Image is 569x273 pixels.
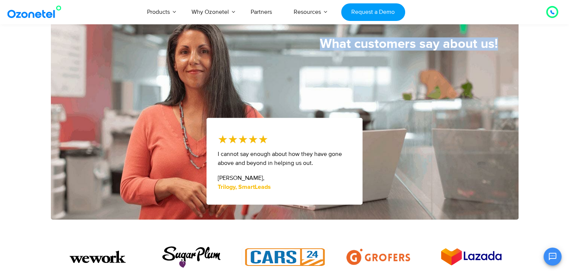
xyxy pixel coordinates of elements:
[228,131,238,148] i: ★
[341,3,405,21] a: Request a Demo
[544,248,562,266] button: Open chat
[238,131,248,148] i: ★
[248,131,258,148] i: ★
[51,37,498,50] h5: What customers say about us!
[218,184,271,190] strong: Trilogy, SmartLeads
[218,131,268,148] div: 5/5
[218,174,264,182] span: [PERSON_NAME],
[218,131,228,148] i: ★
[218,150,342,167] span: I cannot say enough about how they have gone above and beyond in helping us out.
[258,131,268,148] i: ★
